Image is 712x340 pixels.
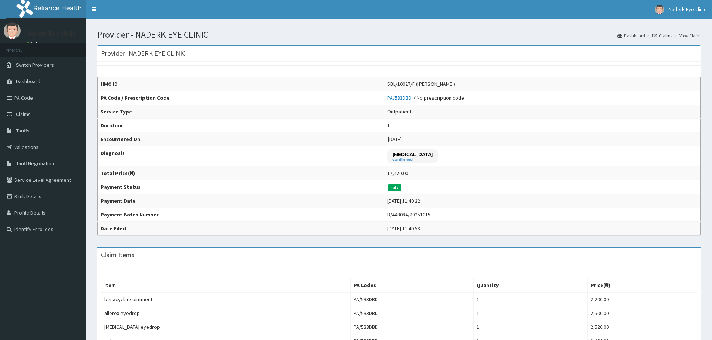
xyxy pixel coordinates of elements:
[16,62,54,68] span: Switch Providers
[101,50,186,57] h3: Provider - NADERK EYE CLINIC
[97,30,701,40] h1: Provider - NADERK EYE CLINIC
[392,151,433,157] p: [MEDICAL_DATA]
[4,22,21,39] img: User Image
[387,197,420,205] div: [DATE] 11:40:22
[587,306,697,320] td: 2,500.00
[98,119,384,132] th: Duration
[101,252,135,258] h3: Claim Items
[387,108,412,115] div: Outpatient
[101,278,351,293] th: Item
[387,169,408,177] div: 17,420.00
[387,94,464,102] div: / No prescription code
[669,6,706,13] span: Naderk Eye clinic
[473,306,587,320] td: 1
[350,320,473,334] td: PA/533DBD
[473,292,587,306] td: 1
[101,320,351,334] td: [MEDICAL_DATA] eyedrop
[679,32,701,39] a: View Claim
[652,32,672,39] a: Claims
[350,306,473,320] td: PA/533DBD
[473,320,587,334] td: 1
[98,222,384,235] th: Date Filed
[16,160,54,167] span: Tariff Negotiation
[387,80,455,88] div: SBL/10027/F ([PERSON_NAME])
[98,166,384,180] th: Total Price(₦)
[387,94,414,101] a: PA/533DBD
[98,180,384,194] th: Payment Status
[350,278,473,293] th: PA Codes
[16,111,31,118] span: Claims
[98,132,384,146] th: Encountered On
[587,278,697,293] th: Price(₦)
[98,208,384,222] th: Payment Batch Number
[617,32,645,39] a: Dashboard
[26,30,76,37] p: Naderk Eye clinic
[388,136,402,143] span: [DATE]
[16,127,30,134] span: Tariffs
[655,5,664,14] img: User Image
[587,292,697,306] td: 2,200.00
[16,78,40,85] span: Dashboard
[587,320,697,334] td: 2,520.00
[388,184,401,191] span: Paid
[387,122,390,129] div: 1
[473,278,587,293] th: Quantity
[26,41,44,46] a: Online
[387,211,431,218] div: B/443084/20251015
[350,292,473,306] td: PA/533DBD
[101,306,351,320] td: allerex eyedrop
[98,146,384,166] th: Diagnosis
[98,91,384,105] th: PA Code / Prescription Code
[101,292,351,306] td: benacycline ointment
[392,158,433,162] small: confirmed
[387,225,420,232] div: [DATE] 11:40:53
[98,77,384,91] th: HMO ID
[98,105,384,119] th: Service Type
[98,194,384,208] th: Payment Date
